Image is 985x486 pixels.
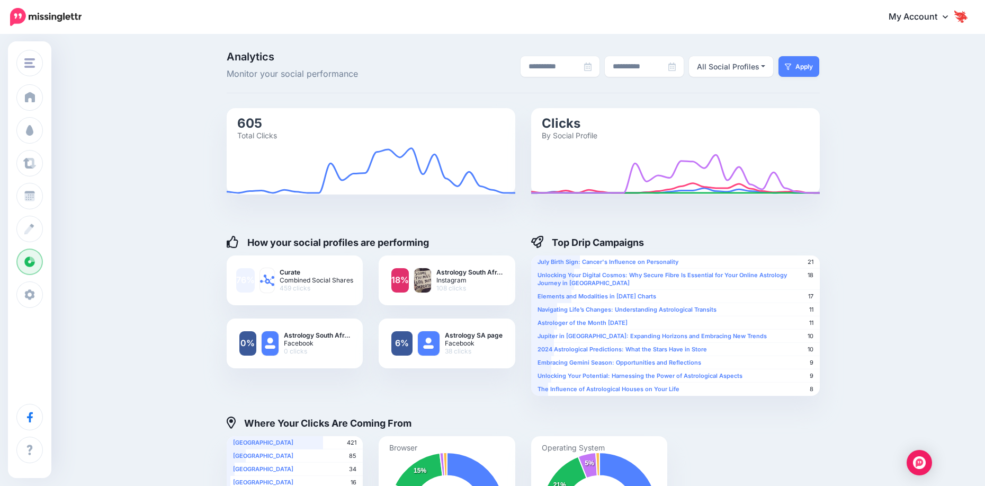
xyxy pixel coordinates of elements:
a: 0% [239,331,256,356]
b: Embracing Gemini Season: Opportunities and Reflections [538,359,701,366]
text: Browser [389,443,417,452]
span: 9 [810,359,813,367]
span: 421 [347,439,356,447]
span: 11 [809,319,813,327]
b: Unlocking Your Potential: Harnessing the Power of Astrological Aspects [538,372,742,379]
span: 18 [808,271,813,279]
span: 8 [810,385,813,393]
text: Clicks [542,115,580,130]
span: Combined Social Shares [280,276,353,284]
b: [GEOGRAPHIC_DATA] [233,452,293,460]
img: user_default_image.png [418,331,439,356]
span: Facebook [284,339,350,347]
a: 6% [391,331,413,356]
img: .png-82458 [414,268,431,293]
span: 34 [349,465,356,473]
h4: Where Your Clicks Are Coming From [227,417,412,429]
b: Astrology South Afr… [436,268,503,276]
a: 18% [391,268,409,293]
b: [GEOGRAPHIC_DATA] [233,439,293,446]
b: Curate [280,268,353,276]
span: 0 clicks [284,347,350,355]
span: 10 [808,346,813,354]
img: menu.png [24,58,35,68]
span: Analytics [227,51,414,62]
b: July Birth Sign: Cancer's Influence on Personality [538,258,678,266]
b: Astrology SA page [445,331,503,339]
a: My Account [878,4,969,30]
span: 11 [809,306,813,314]
button: All Social Profiles [689,56,774,77]
span: 17 [808,293,813,301]
text: By Social Profile [542,130,597,139]
h4: Top Drip Campaigns [531,236,644,249]
span: 10 [808,332,813,340]
span: 21 [808,258,813,266]
b: Unlocking Your Digital Cosmos: Why Secure Fibre Is Essential for Your Online Astrology Journey in... [538,271,787,287]
b: Astrologer of the Month [DATE] [538,319,628,326]
h4: How your social profiles are performing [227,236,429,249]
b: Jupiter in [GEOGRAPHIC_DATA]: Expanding Horizons and Embracing New Trends [538,332,767,340]
span: 38 clicks [445,347,503,355]
text: Operating System [542,443,605,452]
span: 85 [349,452,356,460]
span: Monitor your social performance [227,67,414,81]
b: 2024 Astrological Predictions: What the Stars Have in Store [538,346,707,353]
button: Apply [778,56,819,77]
div: All Social Profiles [697,60,759,73]
text: Total Clicks [237,130,277,139]
span: 108 clicks [436,284,503,292]
span: 459 clicks [280,284,353,292]
b: The Influence of Astrological Houses on Your Life [538,385,679,393]
img: Missinglettr [10,8,82,26]
b: Navigating Life’s Changes: Understanding Astrological Transits [538,306,717,313]
span: Instagram [436,276,503,284]
span: 9 [810,372,813,380]
span: Facebook [445,339,503,347]
div: Open Intercom Messenger [907,450,932,475]
a: 76% [236,268,255,293]
text: 605 [237,115,262,130]
img: user_default_image.png [262,331,279,356]
b: Elements and Modalities in [DATE] Charts [538,293,656,300]
b: Astrology South Afr… [284,331,350,339]
b: [GEOGRAPHIC_DATA] [233,465,293,473]
b: [GEOGRAPHIC_DATA] [233,479,293,486]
